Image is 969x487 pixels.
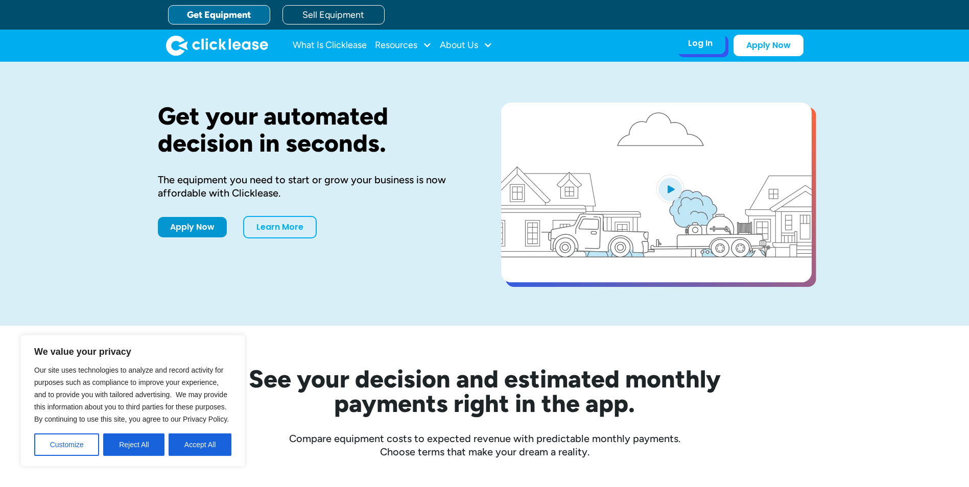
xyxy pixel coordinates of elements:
div: Log In [688,38,713,48]
a: Sell Equipment [282,5,385,25]
div: The equipment you need to start or grow your business is now affordable with Clicklease. [158,173,468,200]
a: open lightbox [501,103,812,282]
h2: See your decision and estimated monthly payments right in the app. [199,367,771,416]
a: What Is Clicklease [293,35,367,56]
span: Our site uses technologies to analyze and record activity for purposes such as compliance to impr... [34,366,229,423]
a: home [166,35,268,56]
p: We value your privacy [34,346,231,358]
div: Resources [375,35,432,56]
div: We value your privacy [20,335,245,467]
img: Clicklease logo [166,35,268,56]
img: Blue play button logo on a light blue circular background [656,175,684,203]
a: Learn More [243,216,317,238]
button: Reject All [103,433,164,456]
a: Apply Now [158,217,227,237]
div: About Us [440,35,492,56]
a: Get Equipment [168,5,270,25]
button: Accept All [169,433,231,456]
button: Customize [34,433,99,456]
h1: Get your automated decision in seconds. [158,103,468,157]
div: Compare equipment costs to expected revenue with predictable monthly payments. Choose terms that ... [158,432,812,458]
a: Apply Now [734,35,803,56]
